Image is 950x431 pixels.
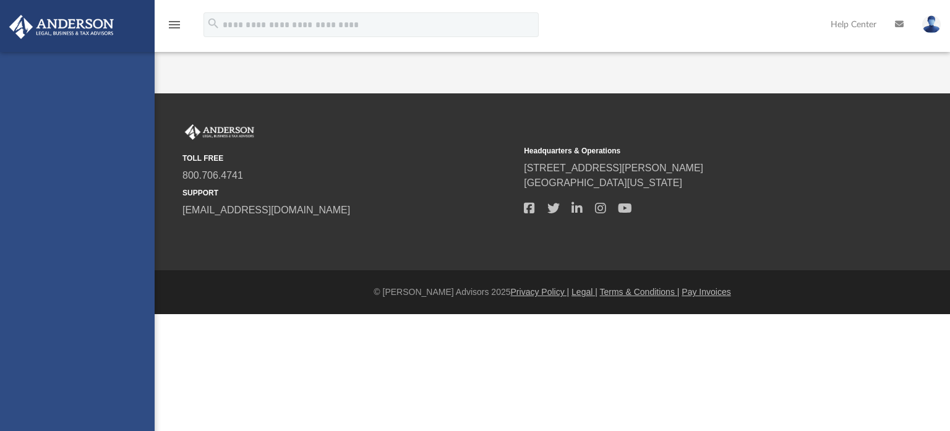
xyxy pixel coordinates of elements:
a: [EMAIL_ADDRESS][DOMAIN_NAME] [182,205,350,215]
div: © [PERSON_NAME] Advisors 2025 [155,286,950,299]
a: menu [167,23,182,32]
small: Headquarters & Operations [524,145,857,156]
i: search [207,17,220,30]
img: Anderson Advisors Platinum Portal [182,124,257,140]
a: Privacy Policy | [511,287,570,297]
a: Pay Invoices [682,287,730,297]
a: 800.706.4741 [182,170,243,181]
img: User Pic [922,15,941,33]
a: Terms & Conditions | [600,287,680,297]
small: TOLL FREE [182,153,515,164]
i: menu [167,17,182,32]
a: [STREET_ADDRESS][PERSON_NAME] [524,163,703,173]
small: SUPPORT [182,187,515,198]
a: [GEOGRAPHIC_DATA][US_STATE] [524,177,682,188]
img: Anderson Advisors Platinum Portal [6,15,118,39]
a: Legal | [571,287,597,297]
